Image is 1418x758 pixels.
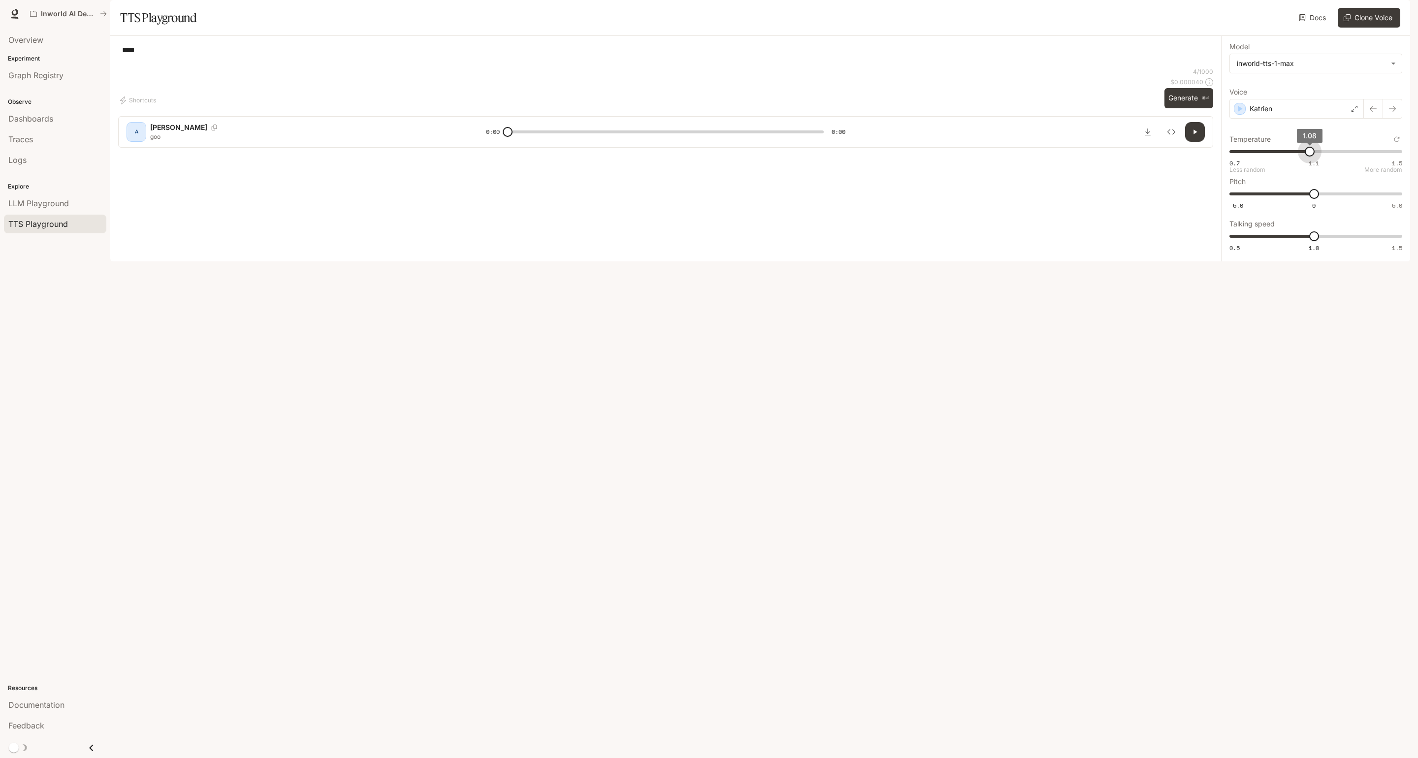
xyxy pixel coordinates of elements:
[150,132,462,141] p: goo
[486,127,500,137] span: 0:00
[1170,78,1203,86] p: $ 0.000040
[1138,122,1158,142] button: Download audio
[120,8,196,28] h1: TTS Playground
[1392,201,1402,210] span: 5.0
[41,10,96,18] p: Inworld AI Demos
[1392,244,1402,252] span: 1.5
[1312,201,1316,210] span: 0
[1250,104,1272,114] p: Katrien
[1229,221,1275,227] p: Talking speed
[150,123,207,132] p: [PERSON_NAME]
[1237,59,1386,68] div: inworld-tts-1-max
[1164,88,1213,108] button: Generate⌘⏎
[1297,8,1330,28] a: Docs
[1229,43,1250,50] p: Model
[129,124,144,140] div: A
[1392,159,1402,167] span: 1.5
[207,125,221,130] button: Copy Voice ID
[1391,134,1402,145] button: Reset to default
[26,4,111,24] button: All workspaces
[1202,95,1209,101] p: ⌘⏎
[1364,167,1402,173] p: More random
[1229,201,1243,210] span: -5.0
[1303,131,1317,140] span: 1.08
[1161,122,1181,142] button: Inspect
[1309,244,1319,252] span: 1.0
[1229,89,1247,95] p: Voice
[1309,159,1319,167] span: 1.1
[1229,136,1271,143] p: Temperature
[1229,159,1240,167] span: 0.7
[1193,67,1213,76] p: 4 / 1000
[1338,8,1400,28] button: Clone Voice
[832,127,845,137] span: 0:00
[1229,178,1246,185] p: Pitch
[118,93,160,108] button: Shortcuts
[1230,54,1402,73] div: inworld-tts-1-max
[1229,244,1240,252] span: 0.5
[1229,167,1265,173] p: Less random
